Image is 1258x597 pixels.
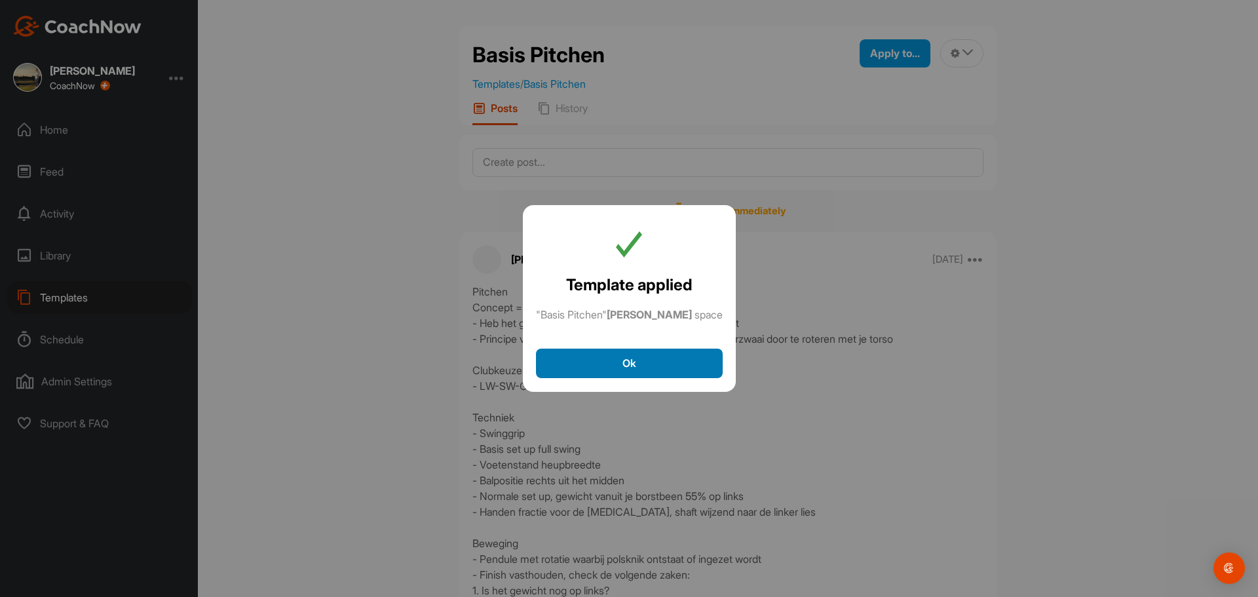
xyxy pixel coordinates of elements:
[536,349,723,378] button: Ok
[607,308,692,321] b: [PERSON_NAME]
[536,307,723,322] p: "Basis Pitchen" space
[566,273,693,297] h1: Template applied
[1213,552,1245,584] div: Open Intercom Messenger
[616,231,642,258] img: success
